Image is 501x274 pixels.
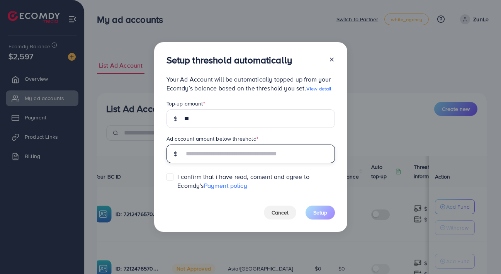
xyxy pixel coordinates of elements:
[306,206,335,220] button: Setup
[313,209,327,216] span: Setup
[166,75,331,92] span: Your Ad Account will be automatically topped up from your Ecomdy’s balance based on the threshold...
[166,54,292,66] h3: Setup threshold automatically
[204,181,247,190] a: Payment policy
[264,206,296,220] button: Cancel
[468,239,495,268] iframe: Chat
[166,135,258,143] label: Ad account amount below threshold
[166,100,205,107] label: Top-up amount
[177,172,335,190] span: I confirm that i have read, consent and agree to Ecomdy's
[272,209,289,216] span: Cancel
[306,85,331,92] a: View detail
